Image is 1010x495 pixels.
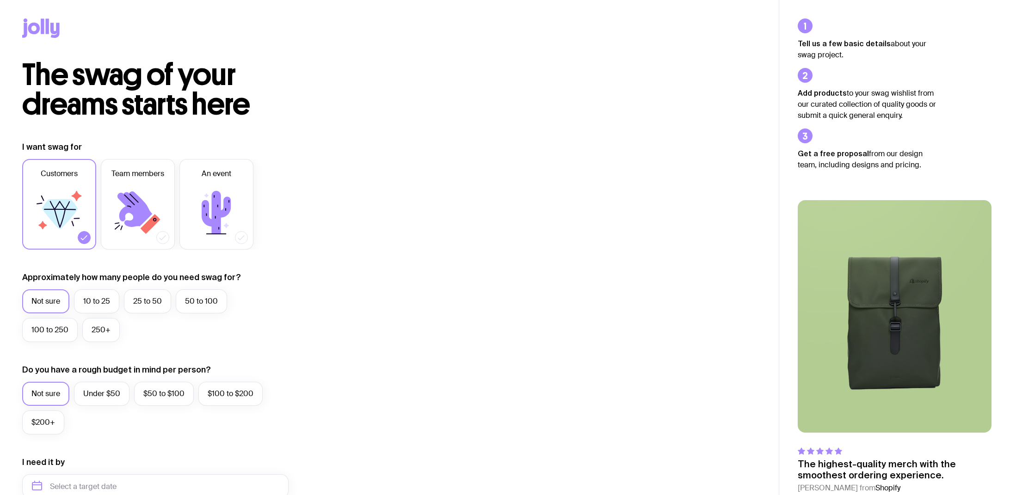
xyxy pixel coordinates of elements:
label: 10 to 25 [74,289,119,313]
label: $100 to $200 [198,382,263,406]
p: The highest-quality merch with the smoothest ordering experience. [798,458,992,481]
label: Approximately how many people do you need swag for? [22,272,241,283]
p: to your swag wishlist from our curated collection of quality goods or submit a quick general enqu... [798,87,936,121]
p: about your swag project. [798,38,936,61]
label: Under $50 [74,382,129,406]
strong: Add products [798,89,847,97]
label: 100 to 250 [22,318,78,342]
span: Customers [41,168,78,179]
label: $50 to $100 [134,382,194,406]
label: Not sure [22,289,69,313]
span: Team members [111,168,164,179]
p: from our design team, including designs and pricing. [798,148,936,171]
label: 25 to 50 [124,289,171,313]
span: The swag of your dreams starts here [22,56,250,122]
label: $200+ [22,410,64,434]
label: Not sure [22,382,69,406]
label: I want swag for [22,141,82,153]
label: Do you have a rough budget in mind per person? [22,364,211,375]
label: 250+ [82,318,120,342]
label: I need it by [22,457,65,468]
cite: [PERSON_NAME] from [798,483,992,494]
strong: Tell us a few basic details [798,39,891,48]
strong: Get a free proposal [798,149,869,158]
span: An event [202,168,231,179]
span: Shopify [875,483,900,493]
label: 50 to 100 [176,289,227,313]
